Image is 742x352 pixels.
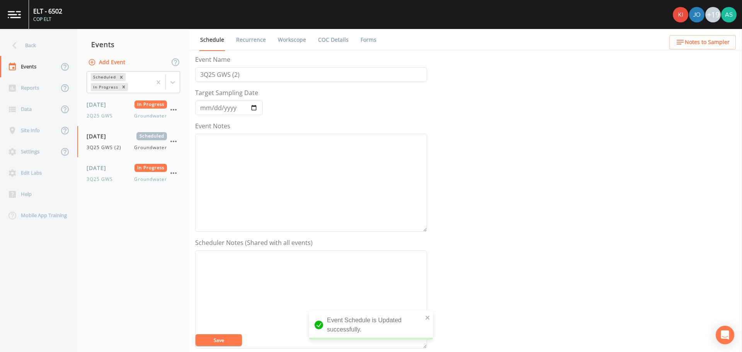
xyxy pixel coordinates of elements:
div: COP ELT [33,16,62,23]
a: [DATE]Scheduled3Q25 GWS (2)Groundwater [77,126,189,158]
label: Target Sampling Date [195,88,258,97]
span: 3Q25 GWS (2) [87,144,126,151]
a: Recurrence [235,29,267,51]
div: Josh Watzak [689,7,705,22]
span: In Progress [134,164,167,172]
span: [DATE] [87,164,112,172]
a: COC Details [317,29,350,51]
img: 90c1b0c37970a682c16f0c9ace18ad6c [673,7,688,22]
img: d2de15c11da5451b307a030ac90baa3e [689,7,705,22]
span: In Progress [134,100,167,109]
label: Event Notes [195,121,230,131]
span: Scheduled [136,132,167,140]
a: Schedule [199,29,225,51]
div: Kira Cunniff [672,7,689,22]
a: [DATE]In Progress3Q25 GWSGroundwater [77,158,189,189]
span: Notes to Sampler [685,37,730,47]
a: Forms [359,29,378,51]
span: Groundwater [134,176,167,183]
button: close [425,313,431,322]
img: 360e392d957c10372a2befa2d3a287f3 [721,7,737,22]
label: Event Name [195,55,230,64]
span: [DATE] [87,100,112,109]
div: ELT - 6502 [33,7,62,16]
a: [DATE]In Progress2Q25 GWSGroundwater [77,94,189,126]
div: +19 [705,7,721,22]
div: Event Schedule is Updated successfully. [309,310,433,340]
span: 2Q25 GWS [87,112,117,119]
span: [DATE] [87,132,112,140]
div: Events [77,35,189,54]
img: logo [8,11,21,18]
a: Workscope [277,29,307,51]
div: Remove Scheduled [117,73,126,81]
button: Save [196,334,242,346]
span: Groundwater [134,112,167,119]
button: Notes to Sampler [669,35,736,49]
label: Scheduler Notes (Shared with all events) [195,238,313,247]
div: Remove In Progress [119,83,128,91]
span: Groundwater [134,144,167,151]
div: Scheduled [91,73,117,81]
div: In Progress [91,83,119,91]
span: 3Q25 GWS [87,176,117,183]
div: Open Intercom Messenger [716,326,734,344]
button: Add Event [87,55,128,70]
